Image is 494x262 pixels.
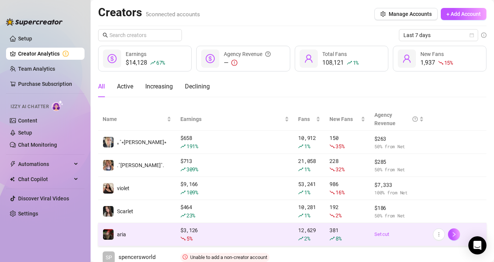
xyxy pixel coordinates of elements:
th: Name [98,108,176,131]
span: Manage Accounts [389,11,432,17]
span: rise [347,60,352,65]
span: 16 % [335,189,344,196]
span: 67 % [156,59,165,66]
span: 1 % [353,59,359,66]
div: 10,912 [298,134,320,150]
span: fall [329,213,335,218]
div: $14,128 [126,58,165,67]
span: 15 % [444,59,453,66]
div: — [224,58,271,67]
span: rise [298,190,303,195]
span: rise [298,213,303,218]
img: AI Chatter [52,100,63,111]
a: Chat Monitoring [18,142,57,148]
a: Settings [18,211,38,217]
span: Chat Copilot [18,173,72,185]
span: 50 % from Net [374,212,423,219]
span: search [103,33,108,38]
a: Purchase Subscription [18,78,78,90]
span: fall [329,190,335,195]
span: thunderbolt [10,161,16,167]
div: Agency Revenue [224,50,271,58]
span: New Fans [329,115,359,123]
span: question-circle [412,111,418,127]
div: 150 [329,134,365,150]
span: aria [117,231,126,237]
span: rise [180,167,186,172]
div: 53,241 [298,180,320,197]
div: 1,937 [420,58,453,67]
h2: Creators [98,5,200,20]
span: $ 7,333 [374,181,423,189]
div: $ 3,126 [180,226,289,243]
div: $ 464 [180,203,289,220]
a: Content [18,118,37,124]
button: Manage Accounts [374,8,438,20]
span: exclamation-circle [231,60,237,66]
span: right [451,232,457,237]
span: 1 % [304,143,310,150]
span: .˚[PERSON_NAME]˚. [117,162,164,168]
a: Team Analytics [18,66,55,72]
span: Automations [18,158,72,170]
span: rise [329,236,335,241]
span: fall [438,60,443,65]
span: dollar-circle [206,54,215,63]
div: $ 658 [180,134,289,150]
span: Total Fans [322,51,347,57]
div: 986 [329,180,365,197]
span: rise [298,144,303,149]
span: spencersworld [118,253,155,262]
a: Set cut [374,231,423,238]
span: $ 285 [374,158,423,166]
span: clock-circle [183,254,188,259]
span: Scarlet [117,208,133,214]
span: rise [150,60,155,65]
div: 228 [329,157,365,174]
span: violet [117,185,129,191]
img: Scarlet [103,206,114,217]
span: question-circle [265,50,271,58]
span: user [304,54,313,63]
th: Earnings [176,108,294,131]
a: Setup [18,130,32,136]
span: 5 % [186,235,192,242]
div: 192 [329,203,365,220]
span: 309 % [186,166,198,173]
span: rise [180,144,186,149]
button: right [448,228,460,240]
span: $ 263 [374,135,423,143]
span: 109 % [186,189,198,196]
span: Unable to add a non-creator account [190,254,267,260]
span: rise [298,167,303,172]
div: 21,058 [298,157,320,174]
span: 5 connected accounts [146,11,200,18]
span: 1 % [304,212,310,219]
span: Izzy AI Chatter [11,103,49,110]
span: user [402,54,411,63]
span: $ 186 [374,204,423,212]
th: Fans [294,108,325,131]
div: Increasing [145,82,173,91]
a: Discover Viral Videos [18,195,69,202]
span: Earnings [126,51,146,57]
span: info-circle [481,33,486,38]
span: dollar-circle [108,54,117,63]
div: 381 [329,226,365,243]
span: 2 % [304,235,310,242]
span: 191 % [186,143,198,150]
span: Fans [298,115,314,123]
img: aria [103,229,114,240]
span: more [436,232,442,237]
div: $ 9,166 [180,180,289,197]
img: .˚lillian˚. [103,160,114,171]
span: 50 % from Net [374,166,423,173]
div: 12,629 [298,226,320,243]
div: 10,281 [298,203,320,220]
span: 1 % [304,166,310,173]
span: Earnings [180,115,283,123]
span: New Fans [420,51,444,57]
span: 100 % from Net [374,189,423,196]
span: calendar [469,33,474,37]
